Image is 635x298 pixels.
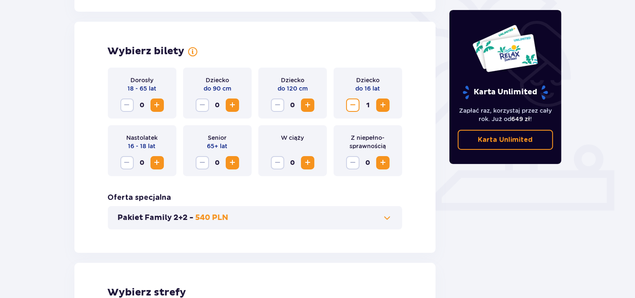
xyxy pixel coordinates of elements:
p: Dorosły [130,76,153,84]
button: Increase [226,156,239,169]
p: Zapłać raz, korzystaj przez cały rok. Już od ! [458,106,553,123]
p: do 120 cm [278,84,308,93]
button: Decrease [271,156,284,169]
button: Decrease [120,98,134,112]
p: Z niepełno­sprawnością [340,134,395,150]
span: 1 [361,98,375,112]
p: W ciąży [281,134,304,142]
p: Dziecko [281,76,304,84]
button: Decrease [120,156,134,169]
button: Increase [150,98,164,112]
span: 0 [135,98,149,112]
p: Dziecko [356,76,380,84]
button: Decrease [196,98,209,112]
p: 65+ lat [207,142,227,150]
button: Decrease [271,98,284,112]
button: Decrease [196,156,209,169]
span: 0 [211,98,224,112]
p: Karta Unlimited [462,85,549,100]
button: Increase [226,98,239,112]
span: 0 [286,156,299,169]
button: Increase [376,156,390,169]
span: 0 [361,156,375,169]
button: Increase [301,156,314,169]
p: Senior [208,134,227,142]
p: Nastolatek [126,134,158,142]
button: Decrease [346,156,360,169]
p: 18 - 65 lat [128,84,156,93]
button: Pakiet Family 2+2 -540 PLN [118,213,393,223]
p: do 90 cm [204,84,231,93]
p: do 16 lat [355,84,380,93]
p: Pakiet Family 2+2 - [118,213,194,223]
button: Increase [301,98,314,112]
span: 0 [135,156,149,169]
p: Wybierz bilety [108,45,185,58]
span: 649 zł [511,116,530,122]
span: 0 [286,98,299,112]
button: Increase [150,156,164,169]
button: Increase [376,98,390,112]
p: Oferta specjalna [108,193,171,203]
p: Karta Unlimited [478,135,533,144]
p: 16 - 18 lat [128,142,156,150]
p: 540 PLN [196,213,229,223]
p: Dziecko [206,76,229,84]
span: 0 [211,156,224,169]
button: Decrease [346,98,360,112]
a: Karta Unlimited [458,130,553,150]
